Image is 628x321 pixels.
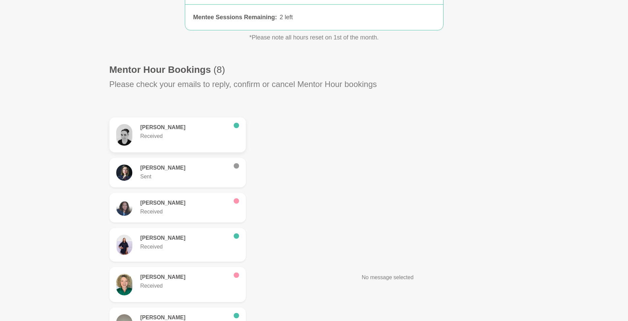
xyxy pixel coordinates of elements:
p: Received [140,208,228,216]
div: Mentee Sessions Remaining : [193,13,277,22]
p: Received [140,282,228,290]
div: 2 left [280,13,435,22]
h1: Mentor Hour Bookings [109,64,225,76]
h6: [PERSON_NAME] [140,200,228,206]
h6: [PERSON_NAME] [140,314,228,321]
p: Sent [140,173,228,181]
p: Please check your emails to reply, confirm or cancel Mentor Hour bookings [109,78,377,90]
h6: [PERSON_NAME] [140,165,228,171]
span: (8) [213,64,225,75]
h6: [PERSON_NAME] [140,235,228,241]
h6: [PERSON_NAME] [140,274,228,281]
p: Received [140,243,228,251]
p: *Please note all hours reset on 1st of the month. [153,33,476,42]
p: Received [140,132,228,140]
h6: [PERSON_NAME] [140,124,228,131]
p: No message selected [362,273,414,282]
